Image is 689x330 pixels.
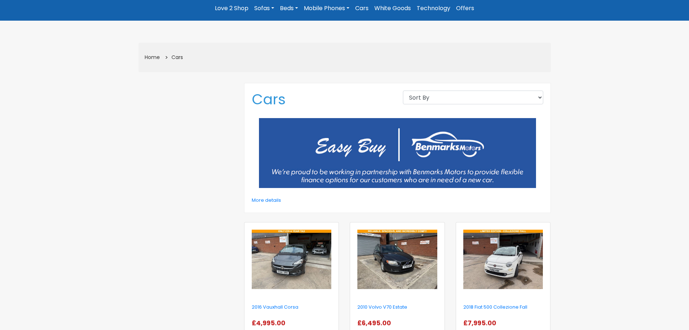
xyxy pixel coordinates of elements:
span: £6,495.00 [357,318,394,327]
span: £7,995.00 [463,318,499,327]
a: Cars [352,2,371,15]
a: £6,495.00 [357,320,394,327]
a: Love 2 Shop [212,2,251,15]
a: Technology [414,2,453,15]
a: More details [252,197,281,204]
h1: Cars [252,91,392,108]
img: 2016-vauxhall-corsa [252,230,331,289]
img: 2010-volvo-v70-estate [357,230,437,289]
a: Home [145,54,160,61]
a: Cars [171,54,183,61]
a: White Goods [371,2,414,15]
a: Beds [277,2,301,15]
a: Offers [453,2,477,15]
a: Mobile Phones [301,2,352,15]
a: £7,995.00 [463,320,499,327]
a: 2018 Fiat 500 Collezione Fall [463,304,527,310]
img: 2018-fiat-500-collezione-fall [463,230,543,289]
a: 2010 Volvo V70 Estate [357,304,407,310]
span: £4,995.00 [252,318,288,327]
a: £4,995.00 [252,320,288,327]
a: 2016 Vauxhall Corsa [252,304,298,310]
a: Sofas [251,2,277,15]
